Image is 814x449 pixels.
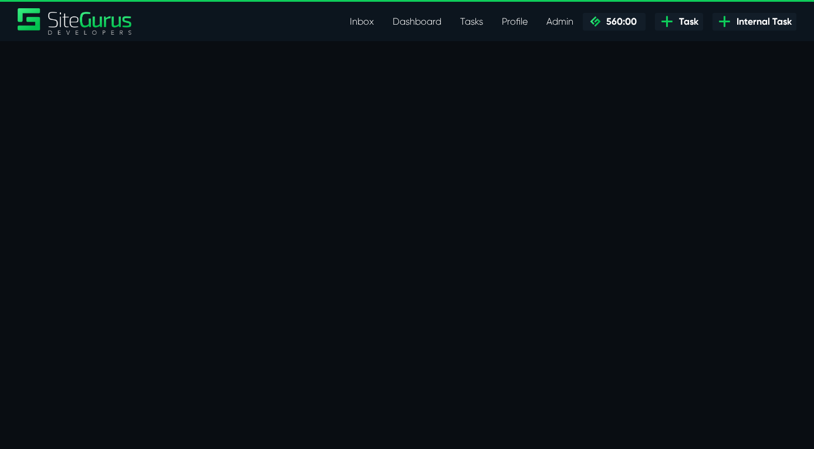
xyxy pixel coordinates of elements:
a: Inbox [340,10,383,33]
a: Tasks [451,10,492,33]
img: Sitegurus Logo [18,8,133,35]
a: Dashboard [383,10,451,33]
span: Task [674,15,698,29]
span: Internal Task [732,15,792,29]
a: Task [655,13,703,31]
a: 560:00 [583,13,646,31]
a: Admin [537,10,583,33]
a: Internal Task [712,13,796,31]
a: SiteGurus [18,8,133,35]
a: Profile [492,10,537,33]
span: 560:00 [602,16,637,27]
